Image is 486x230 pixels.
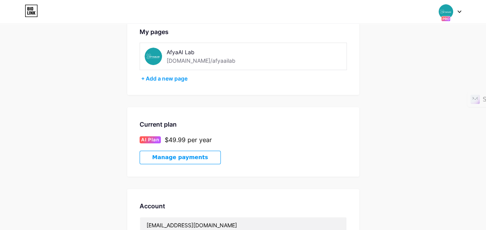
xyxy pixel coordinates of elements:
img: afyaailab [438,4,453,19]
span: Manage payments [152,154,208,161]
div: Account [140,201,347,211]
div: [DOMAIN_NAME]/afyaailab [167,57,235,65]
div: $49.99 per year [165,135,212,144]
button: Manage payments [140,151,221,164]
div: AfyaAI Lab [167,48,263,56]
div: + Add a new page [141,75,347,82]
div: My pages [140,27,347,36]
img: afyaailab [145,48,162,65]
div: Current plan [140,120,347,129]
span: AI Plan [141,136,159,143]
